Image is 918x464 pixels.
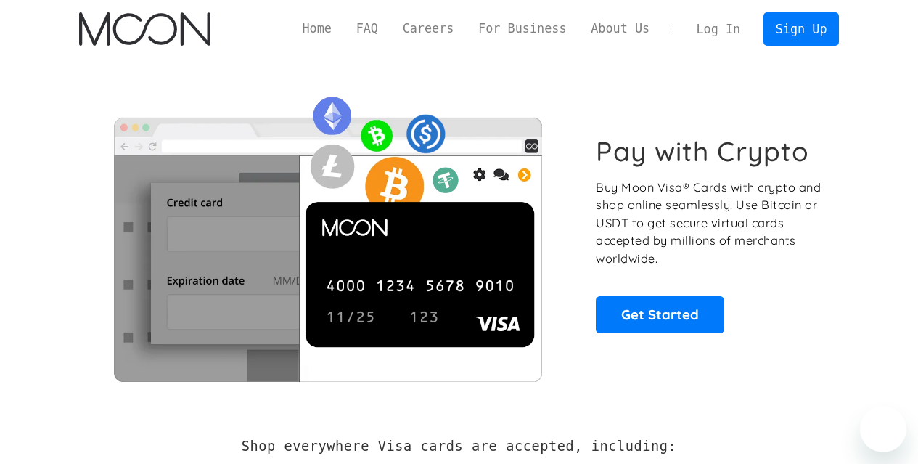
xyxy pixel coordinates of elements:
img: Moon Cards let you spend your crypto anywhere Visa is accepted. [79,86,576,381]
a: Get Started [596,296,724,333]
h2: Shop everywhere Visa cards are accepted, including: [242,439,676,455]
h1: Pay with Crypto [596,135,809,168]
a: Sign Up [763,12,839,45]
a: Careers [390,20,466,38]
a: Home [290,20,344,38]
a: Log In [684,13,753,45]
p: Buy Moon Visa® Cards with crypto and shop online seamlessly! Use Bitcoin or USDT to get secure vi... [596,179,823,268]
a: About Us [578,20,662,38]
iframe: Botón para iniciar la ventana de mensajería [860,406,906,452]
a: For Business [466,20,578,38]
img: Moon Logo [79,12,210,46]
a: FAQ [344,20,390,38]
a: home [79,12,210,46]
